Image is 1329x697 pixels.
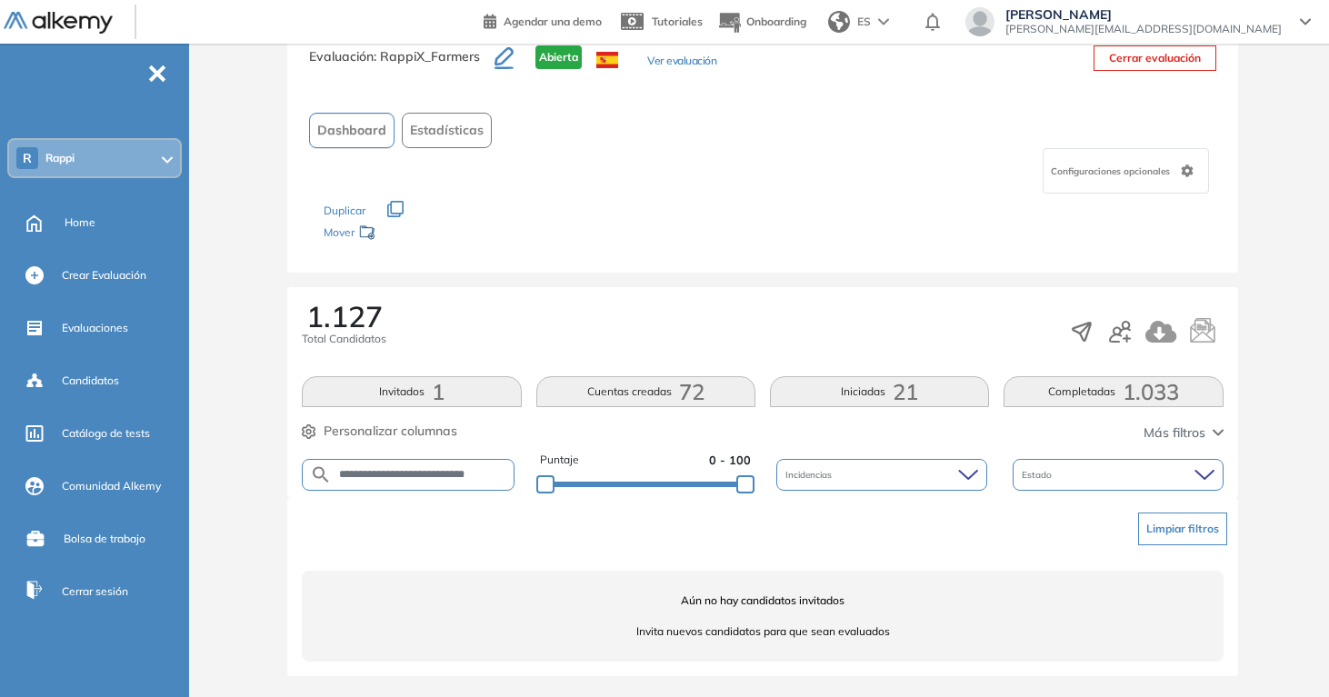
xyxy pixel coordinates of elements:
[1005,7,1282,22] span: [PERSON_NAME]
[62,478,161,494] span: Comunidad Alkemy
[317,121,386,140] span: Dashboard
[1022,468,1055,482] span: Estado
[62,267,146,284] span: Crear Evaluación
[45,151,75,165] span: Rappi
[770,376,989,407] button: Iniciadas21
[776,459,987,491] div: Incidencias
[23,151,32,165] span: R
[302,422,457,441] button: Personalizar columnas
[1013,459,1224,491] div: Estado
[324,422,457,441] span: Personalizar columnas
[746,15,806,28] span: Onboarding
[302,592,1224,609] span: Aún no hay candidatos invitados
[302,376,521,407] button: Invitados1
[1144,423,1224,443] button: Más filtros
[1005,22,1282,36] span: [PERSON_NAME][EMAIL_ADDRESS][DOMAIN_NAME]
[309,45,495,84] h3: Evaluación
[302,331,386,347] span: Total Candidatos
[1138,513,1227,545] button: Limpiar filtros
[62,583,128,600] span: Cerrar sesión
[785,468,835,482] span: Incidencias
[410,121,484,140] span: Estadísticas
[65,214,95,231] span: Home
[310,463,332,486] img: SEARCH_ALT
[306,302,383,331] span: 1.127
[309,113,395,148] button: Dashboard
[540,452,579,469] span: Puntaje
[374,48,480,65] span: : RappiX_Farmers
[536,376,755,407] button: Cuentas creadas72
[324,217,505,251] div: Mover
[324,204,365,217] span: Duplicar
[64,531,145,547] span: Bolsa de trabajo
[878,18,889,25] img: arrow
[717,3,806,42] button: Onboarding
[1144,423,1205,443] span: Más filtros
[857,14,871,30] span: ES
[1094,45,1216,71] button: Cerrar evaluación
[1051,164,1174,178] span: Configuraciones opcionales
[62,320,128,336] span: Evaluaciones
[647,53,716,72] button: Ver evaluación
[1043,148,1209,194] div: Configuraciones opcionales
[484,9,602,31] a: Agendar una demo
[4,12,113,35] img: Logo
[535,45,582,69] span: Abierta
[596,52,618,68] img: ESP
[302,623,1224,640] span: Invita nuevos candidatos para que sean evaluados
[504,15,602,28] span: Agendar una demo
[652,15,703,28] span: Tutoriales
[62,425,150,442] span: Catálogo de tests
[402,113,492,148] button: Estadísticas
[1004,376,1223,407] button: Completadas1.033
[828,11,850,33] img: world
[62,373,119,389] span: Candidatos
[709,452,751,469] span: 0 - 100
